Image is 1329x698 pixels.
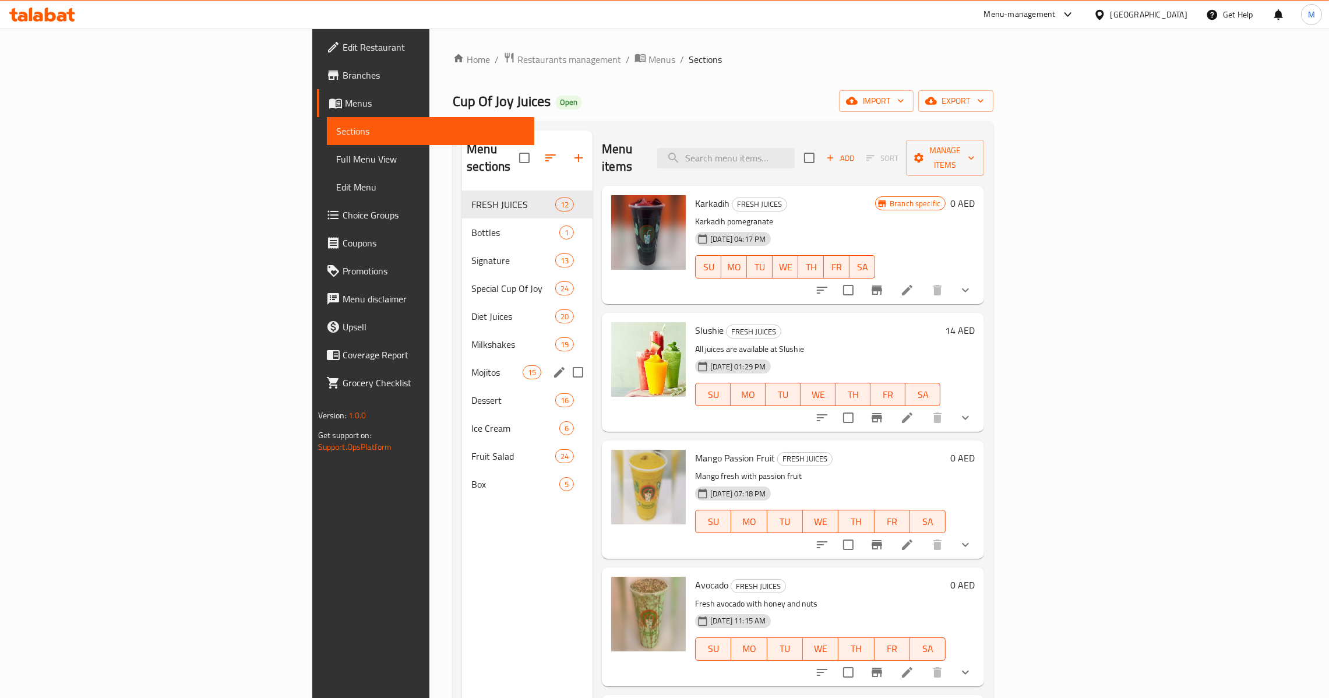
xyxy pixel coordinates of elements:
[958,665,972,679] svg: Show Choices
[838,637,874,661] button: TH
[471,309,555,323] span: Diet Juices
[462,358,593,386] div: Mojitos15edit
[462,386,593,414] div: Dessert16
[343,68,525,82] span: Branches
[747,255,773,279] button: TU
[836,278,861,302] span: Select to update
[317,33,534,61] a: Edit Restaurant
[958,411,972,425] svg: Show Choices
[318,439,392,454] a: Support.OpsPlatform
[695,576,728,594] span: Avocado
[559,477,574,491] div: items
[559,225,574,239] div: items
[695,195,729,212] span: Karkadih
[318,428,372,443] span: Get support on:
[958,283,972,297] svg: Show Choices
[695,469,946,484] p: Mango fresh with passion fruit
[863,531,891,559] button: Branch-specific-item
[836,660,861,685] span: Select to update
[767,510,803,533] button: TU
[863,276,891,304] button: Branch-specific-item
[731,510,767,533] button: MO
[840,386,866,403] span: TH
[824,255,849,279] button: FR
[555,337,574,351] div: items
[462,442,593,470] div: Fruit Salad24
[611,450,686,524] img: Mango Passion Fruit
[727,325,781,339] span: FRESH JUICES
[317,61,534,89] a: Branches
[1111,8,1187,21] div: [GEOGRAPHIC_DATA]
[859,149,906,167] span: Select section first
[923,404,951,432] button: delete
[317,285,534,313] a: Menu disclaimer
[951,276,979,304] button: show more
[523,367,541,378] span: 15
[870,383,905,406] button: FR
[735,386,761,403] span: MO
[839,90,914,112] button: import
[808,276,836,304] button: sort-choices
[471,337,555,351] span: Milkshakes
[348,408,366,423] span: 1.0.0
[695,255,721,279] button: SU
[777,452,833,466] div: FRESH JUICES
[503,52,621,67] a: Restaurants management
[695,597,946,611] p: Fresh avocado with honey and nuts
[732,198,787,211] div: FRESH JUICES
[766,383,801,406] button: TU
[556,255,573,266] span: 13
[731,579,786,593] div: FRESH JUICES
[900,665,914,679] a: Edit menu item
[343,208,525,222] span: Choice Groups
[770,386,796,403] span: TU
[523,365,541,379] div: items
[879,513,905,530] span: FR
[559,421,574,435] div: items
[343,320,525,334] span: Upsell
[875,637,910,661] button: FR
[327,173,534,201] a: Edit Menu
[905,383,940,406] button: SA
[471,477,559,491] span: Box
[706,615,770,626] span: [DATE] 11:15 AM
[318,408,347,423] span: Version:
[462,274,593,302] div: Special Cup Of Joy24
[829,259,845,276] span: FR
[556,395,573,406] span: 16
[797,146,822,170] span: Select section
[700,259,717,276] span: SU
[537,144,565,172] span: Sort sections
[848,94,904,108] span: import
[731,383,766,406] button: MO
[910,386,936,403] span: SA
[736,640,762,657] span: MO
[1308,8,1315,21] span: M
[471,365,523,379] span: Mojitos
[773,255,798,279] button: WE
[836,406,861,430] span: Select to update
[803,637,838,661] button: WE
[900,411,914,425] a: Edit menu item
[918,90,993,112] button: export
[471,225,559,239] span: Bottles
[854,259,870,276] span: SA
[808,640,834,657] span: WE
[556,199,573,210] span: 12
[471,393,555,407] span: Dessert
[822,149,859,167] button: Add
[343,40,525,54] span: Edit Restaurant
[836,533,861,557] span: Select to update
[915,143,975,172] span: Manage items
[343,236,525,250] span: Coupons
[555,281,574,295] div: items
[471,281,555,295] span: Special Cup Of Joy
[611,577,686,651] img: Avocado
[343,376,525,390] span: Grocery Checklist
[471,253,555,267] span: Signature
[984,8,1056,22] div: Menu-management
